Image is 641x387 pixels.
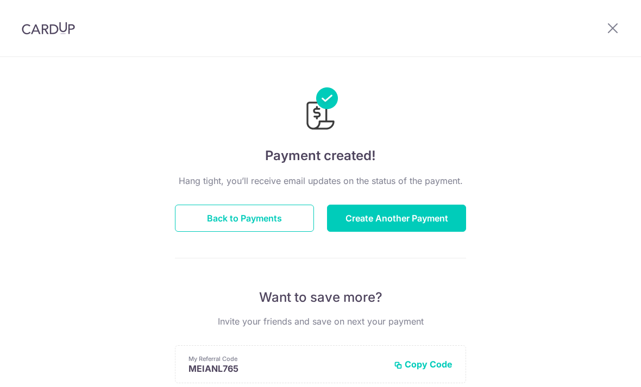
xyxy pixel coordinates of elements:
h4: Payment created! [175,146,466,166]
p: Invite your friends and save on next your payment [175,315,466,328]
button: Copy Code [394,359,453,370]
img: Payments [303,87,338,133]
button: Back to Payments [175,205,314,232]
button: Create Another Payment [327,205,466,232]
p: Want to save more? [175,289,466,306]
img: CardUp [22,22,75,35]
p: My Referral Code [188,354,385,363]
p: Hang tight, you’ll receive email updates on the status of the payment. [175,174,466,187]
p: MEIANL765 [188,363,385,374]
